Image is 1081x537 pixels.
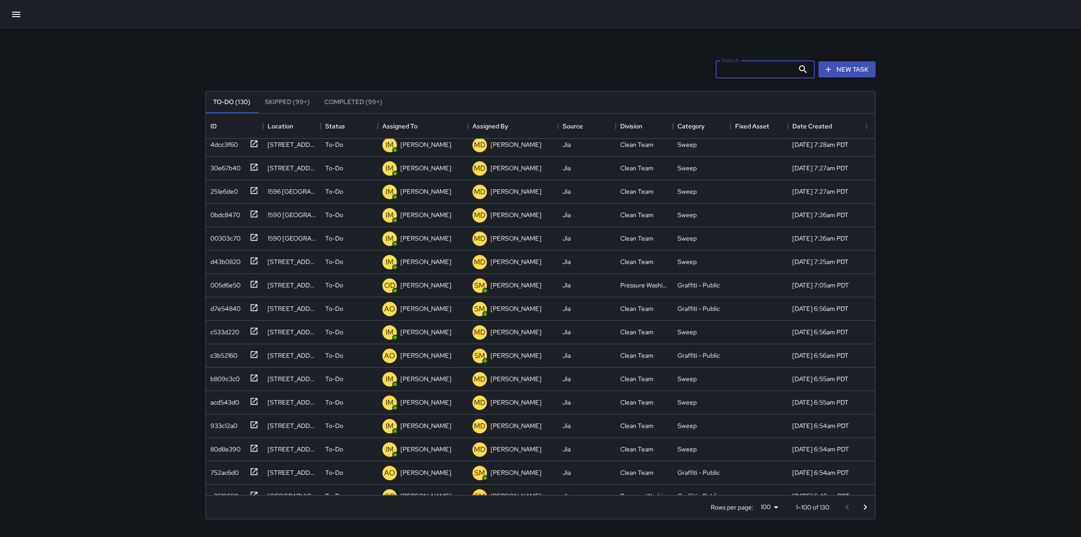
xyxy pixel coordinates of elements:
p: [PERSON_NAME] [491,281,541,290]
div: c3b52160 [207,347,237,360]
button: New Task [818,61,876,78]
div: 933c12a0 [207,418,237,430]
div: 0bdc8470 [207,207,240,219]
div: Graffiti - Public [677,468,720,477]
p: [PERSON_NAME] [491,304,541,313]
div: Assigned By [472,114,508,139]
div: Clean Team [620,445,654,454]
p: To-Do [325,210,343,219]
div: 8/28/2025, 6:54am PDT [792,421,849,430]
p: To-Do [325,398,343,407]
p: MD [474,140,486,150]
div: 8/28/2025, 7:26am PDT [792,234,849,243]
div: Graffiti - Public [677,281,720,290]
p: SM [474,280,485,291]
div: 8/28/2025, 6:49am PDT [792,491,849,501]
div: 1550 Market Street [268,257,316,266]
p: MD [474,233,486,244]
div: Category [673,114,730,139]
div: 4dcc3f60 [207,137,238,149]
p: IM [386,163,394,174]
p: MD [474,187,486,197]
div: 1590 Market Street [268,210,316,219]
p: [PERSON_NAME] [491,234,541,243]
div: Fixed Asset [731,114,788,139]
div: Sweep [677,234,697,243]
div: Sweep [677,140,697,149]
div: 1510 Market Street [268,281,316,290]
div: 8/28/2025, 7:27am PDT [792,187,849,196]
div: 35 Van Ness Avenue [268,421,316,430]
p: To-Do [325,140,343,149]
p: [PERSON_NAME] [491,140,541,149]
p: [PERSON_NAME] [400,140,451,149]
p: MD [474,444,486,455]
p: [PERSON_NAME] [400,164,451,173]
div: Clean Team [620,398,654,407]
p: To-Do [325,281,343,290]
div: 1500 Market Street [268,304,316,313]
div: Clean Team [620,468,654,477]
div: 1 Franklin Street [268,164,316,173]
div: ID [210,114,217,139]
div: Sweep [677,374,697,383]
div: Jia [563,164,571,173]
p: [PERSON_NAME] [491,421,541,430]
p: [PERSON_NAME] [400,351,451,360]
p: To-Do [325,468,343,477]
div: 00303c70 [207,230,241,243]
div: Fixed Asset [735,114,769,139]
div: Sweep [677,328,697,337]
div: c533d220 [207,324,239,337]
div: 8/28/2025, 7:26am PDT [792,210,849,219]
p: [PERSON_NAME] [491,351,541,360]
div: Jia [563,281,571,290]
div: Date Created [792,114,832,139]
div: 1596 Market Street [268,187,316,196]
div: Source [558,114,615,139]
div: 80d8e390 [207,441,241,454]
div: Jia [563,257,571,266]
div: Jia [563,351,571,360]
p: AO [384,468,395,478]
p: To-Do [325,421,343,430]
p: Rows per page: [711,503,754,512]
div: Clean Team [620,421,654,430]
div: Assigned To [382,114,418,139]
div: Status [321,114,378,139]
div: d43b0820 [207,254,241,266]
p: [PERSON_NAME] [400,491,451,501]
p: MD [474,374,486,385]
p: [PERSON_NAME] [400,421,451,430]
p: IM [386,257,394,268]
div: 752ac6d0 [207,464,239,477]
p: IM [386,140,394,150]
div: Jia [563,234,571,243]
p: [PERSON_NAME] [400,468,451,477]
p: SM [474,468,485,478]
p: [PERSON_NAME] [400,281,451,290]
div: 65 Van Ness Avenue [268,328,316,337]
p: IM [386,210,394,221]
p: [PERSON_NAME] [491,257,541,266]
div: Jia [563,445,571,454]
div: Clean Team [620,187,654,196]
div: Clean Team [620,351,654,360]
p: MD [474,163,486,174]
div: 1590 Market Street [268,234,316,243]
div: Assigned To [378,114,468,139]
div: ID [206,114,263,139]
p: OD [384,491,395,502]
p: [PERSON_NAME] [491,328,541,337]
p: SM [474,304,485,314]
p: [PERSON_NAME] [491,187,541,196]
p: IM [386,397,394,408]
button: Completed (99+) [317,91,390,113]
p: IM [386,421,394,432]
div: Pressure Washing [620,491,668,501]
p: To-Do [325,257,343,266]
div: 8/28/2025, 7:28am PDT [792,140,849,149]
div: 8/28/2025, 6:54am PDT [792,468,849,477]
p: To-Do [325,445,343,454]
div: Source [563,114,583,139]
